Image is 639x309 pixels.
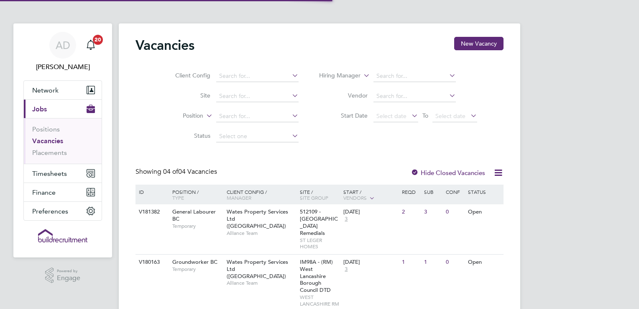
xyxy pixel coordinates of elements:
[300,258,333,294] span: IM98A - (RM) West Lancashire Borough Council DTD
[56,40,70,51] span: AD
[155,112,203,120] label: Position
[163,167,217,176] span: 04 Vacancies
[163,167,178,176] span: 04 of
[32,170,67,178] span: Timesheets
[32,188,56,196] span: Finance
[32,105,47,113] span: Jobs
[227,230,296,237] span: Alliance Team
[422,185,444,199] div: Sub
[57,268,80,275] span: Powered by
[300,194,328,201] span: Site Group
[444,185,465,199] div: Conf
[162,72,210,79] label: Client Config
[172,266,222,273] span: Temporary
[319,92,368,99] label: Vendor
[137,185,166,199] div: ID
[420,110,431,121] span: To
[373,70,456,82] input: Search for...
[13,23,112,257] nav: Main navigation
[137,255,166,270] div: V180163
[23,32,102,72] a: AD[PERSON_NAME]
[23,62,102,72] span: Aaron Dawson
[343,259,398,266] div: [DATE]
[32,86,59,94] span: Network
[400,185,422,199] div: Reqd
[400,255,422,270] div: 1
[32,207,68,215] span: Preferences
[216,131,299,142] input: Select one
[166,185,225,205] div: Position /
[422,204,444,220] div: 3
[172,194,184,201] span: Type
[376,112,406,120] span: Select date
[466,185,502,199] div: Status
[32,149,67,157] a: Placements
[216,70,299,82] input: Search for...
[57,275,80,282] span: Engage
[343,216,349,223] span: 3
[422,255,444,270] div: 1
[162,92,210,99] label: Site
[466,255,502,270] div: Open
[373,90,456,102] input: Search for...
[227,194,251,201] span: Manager
[227,258,288,280] span: Wates Property Services Ltd ([GEOGRAPHIC_DATA])
[227,208,288,229] span: Wates Property Services Ltd ([GEOGRAPHIC_DATA])
[227,280,296,286] span: Alliance Team
[172,208,216,222] span: General Labourer BC
[24,100,102,118] button: Jobs
[312,72,360,80] label: Hiring Manager
[216,111,299,122] input: Search for...
[45,268,81,283] a: Powered byEngage
[444,204,465,220] div: 0
[32,125,60,133] a: Positions
[24,202,102,220] button: Preferences
[24,81,102,99] button: Network
[24,118,102,164] div: Jobs
[343,194,367,201] span: Vendors
[298,185,342,205] div: Site /
[225,185,298,205] div: Client Config /
[444,255,465,270] div: 0
[172,223,222,229] span: Temporary
[319,112,368,119] label: Start Date
[343,209,398,216] div: [DATE]
[343,266,349,273] span: 3
[172,258,217,265] span: Groundworker BC
[32,137,63,145] a: Vacancies
[135,167,219,176] div: Showing
[216,90,299,102] input: Search for...
[137,204,166,220] div: V181382
[466,204,502,220] div: Open
[341,185,400,206] div: Start /
[411,169,485,177] label: Hide Closed Vacancies
[24,183,102,201] button: Finance
[400,204,422,220] div: 2
[300,294,340,307] span: WEST LANCASHIRE RM
[162,132,210,139] label: Status
[24,164,102,183] button: Timesheets
[135,37,194,54] h2: Vacancies
[454,37,504,50] button: New Vacancy
[82,32,99,59] a: 20
[93,35,103,45] span: 20
[38,229,87,242] img: buildrec-logo-retina.png
[23,229,102,242] a: Go to home page
[300,208,338,237] span: 512109 - [GEOGRAPHIC_DATA] Remedials
[300,237,340,250] span: ST LEGER HOMES
[435,112,465,120] span: Select date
